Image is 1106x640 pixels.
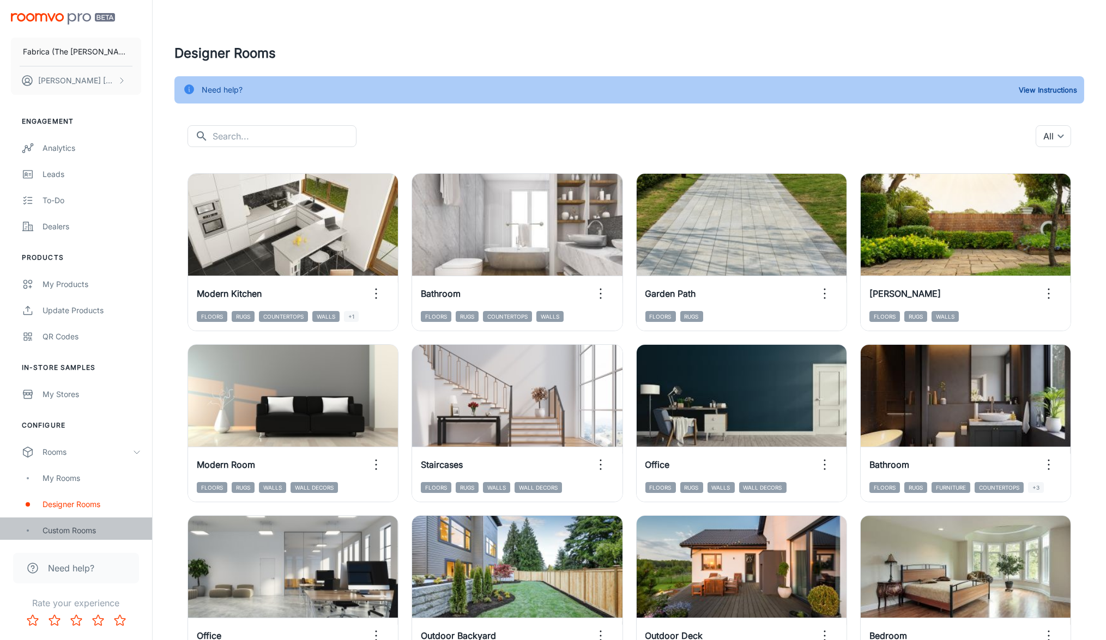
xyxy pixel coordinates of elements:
[456,311,479,322] span: Rugs
[975,482,1024,493] span: Countertops
[680,482,703,493] span: Rugs
[43,221,141,233] div: Dealers
[869,287,941,300] h6: [PERSON_NAME]
[11,38,141,66] button: Fabrica (The [PERSON_NAME] Group)
[197,311,227,322] span: Floors
[48,562,94,575] span: Need help?
[932,311,959,322] span: Walls
[483,482,510,493] span: Walls
[11,13,115,25] img: Roomvo PRO Beta
[23,46,129,58] p: Fabrica (The [PERSON_NAME] Group)
[739,482,787,493] span: Wall Decors
[483,311,532,322] span: Countertops
[421,482,451,493] span: Floors
[869,482,900,493] span: Floors
[1028,482,1044,493] span: +3
[645,287,696,300] h6: Garden Path
[232,311,255,322] span: Rugs
[11,66,141,95] button: [PERSON_NAME] [PERSON_NAME]
[515,482,562,493] span: Wall Decors
[259,311,308,322] span: Countertops
[43,331,141,343] div: QR Codes
[43,525,141,537] div: Custom Rooms
[421,458,463,471] h6: Staircases
[202,80,243,100] div: Need help?
[344,311,359,322] span: +1
[44,609,65,631] button: Rate 2 star
[197,287,262,300] h6: Modern Kitchen
[174,44,1084,63] h4: Designer Rooms
[421,287,461,300] h6: Bathroom
[43,168,141,180] div: Leads
[232,482,255,493] span: Rugs
[43,446,132,458] div: Rooms
[645,311,676,322] span: Floors
[43,142,141,154] div: Analytics
[87,609,109,631] button: Rate 4 star
[645,482,676,493] span: Floors
[869,458,909,471] h6: Bathroom
[456,482,479,493] span: Rugs
[9,596,143,609] p: Rate your experience
[904,482,927,493] span: Rugs
[38,75,115,87] p: [PERSON_NAME] [PERSON_NAME]
[43,472,141,484] div: My Rooms
[708,482,735,493] span: Walls
[197,458,255,471] h6: Modern Room
[645,458,670,471] h6: Office
[312,311,340,322] span: Walls
[197,482,227,493] span: Floors
[536,311,564,322] span: Walls
[43,278,141,290] div: My Products
[65,609,87,631] button: Rate 3 star
[43,498,141,510] div: Designer Rooms
[904,311,927,322] span: Rugs
[22,609,44,631] button: Rate 1 star
[109,609,131,631] button: Rate 5 star
[43,388,141,400] div: My Stores
[680,311,703,322] span: Rugs
[1016,82,1080,98] button: View Instructions
[213,125,356,147] input: Search...
[1036,125,1071,147] div: All
[869,311,900,322] span: Floors
[932,482,970,493] span: Furniture
[43,194,141,206] div: To-do
[259,482,286,493] span: Walls
[421,311,451,322] span: Floors
[291,482,338,493] span: Wall Decors
[43,304,141,316] div: Update Products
